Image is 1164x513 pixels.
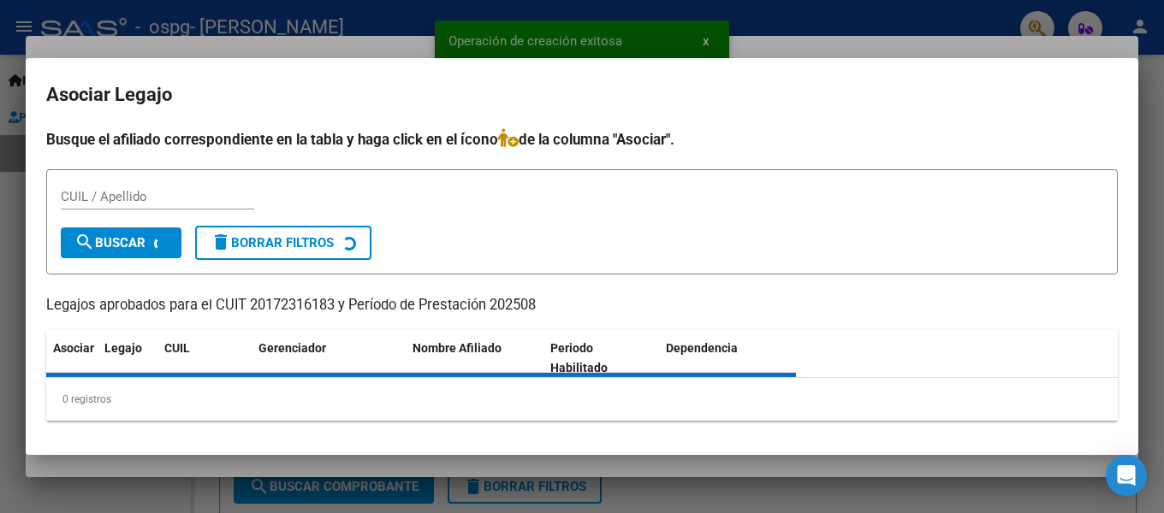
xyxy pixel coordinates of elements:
datatable-header-cell: Legajo [98,330,157,386]
button: Borrar Filtros [195,226,371,260]
span: CUIL [164,341,190,355]
h4: Busque el afiliado correspondiente en la tabla y haga click en el ícono de la columna "Asociar". [46,128,1118,150]
span: Nombre Afiliado [413,341,502,355]
datatable-header-cell: Dependencia [659,330,797,386]
h2: Asociar Legajo [46,79,1118,111]
span: Gerenciador [258,341,326,355]
datatable-header-cell: CUIL [157,330,252,386]
mat-icon: delete [211,232,231,252]
datatable-header-cell: Nombre Afiliado [406,330,543,386]
div: 0 registros [46,378,1118,421]
span: Dependencia [666,341,738,355]
button: Buscar [61,227,181,258]
datatable-header-cell: Asociar [46,330,98,386]
mat-icon: search [74,232,95,252]
span: Asociar [53,341,94,355]
datatable-header-cell: Periodo Habilitado [543,330,659,386]
div: Open Intercom Messenger [1106,455,1147,496]
span: Borrar Filtros [211,235,334,251]
span: Buscar [74,235,145,251]
p: Legajos aprobados para el CUIT 20172316183 y Período de Prestación 202508 [46,295,1118,316]
datatable-header-cell: Gerenciador [252,330,406,386]
span: Periodo Habilitado [550,341,608,374]
span: Legajo [104,341,142,355]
